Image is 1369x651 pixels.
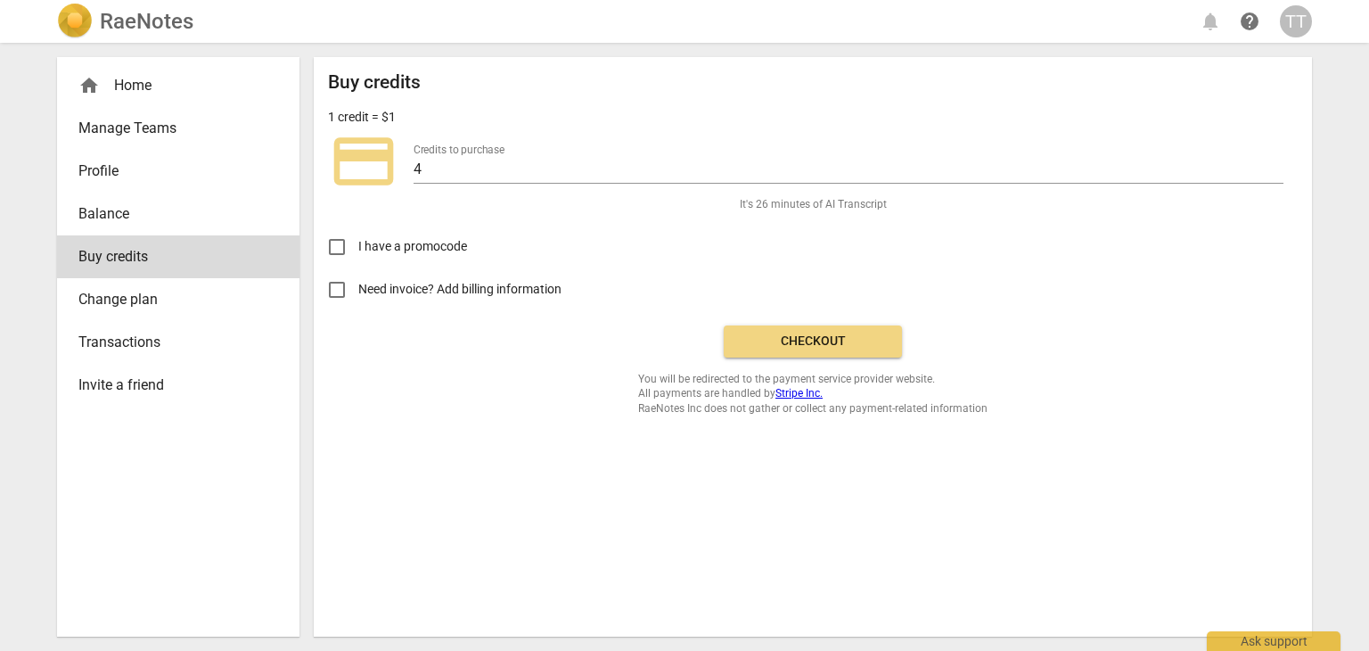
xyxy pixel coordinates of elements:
[57,364,299,407] a: Invite a friend
[358,280,564,299] span: Need invoice? Add billing information
[78,75,264,96] div: Home
[414,144,504,155] label: Credits to purchase
[57,321,299,364] a: Transactions
[78,289,264,310] span: Change plan
[358,237,467,256] span: I have a promocode
[638,372,988,416] span: You will be redirected to the payment service provider website. All payments are handled by RaeNo...
[57,4,93,39] img: Logo
[328,108,396,127] p: 1 credit = $1
[57,4,193,39] a: LogoRaeNotes
[78,161,264,182] span: Profile
[57,278,299,321] a: Change plan
[57,193,299,235] a: Balance
[57,64,299,107] div: Home
[57,150,299,193] a: Profile
[57,235,299,278] a: Buy credits
[78,75,100,96] span: home
[78,332,264,353] span: Transactions
[1280,5,1312,37] button: TT
[738,333,888,350] span: Checkout
[100,9,193,34] h2: RaeNotes
[78,118,264,139] span: Manage Teams
[78,203,264,225] span: Balance
[724,325,902,358] button: Checkout
[1207,631,1340,651] div: Ask support
[78,246,264,268] span: Buy credits
[328,126,399,197] span: credit_card
[57,107,299,150] a: Manage Teams
[328,71,421,94] h2: Buy credits
[1239,11,1260,32] span: help
[78,375,264,396] span: Invite a friend
[740,197,887,212] span: It's 26 minutes of AI Transcript
[775,387,823,400] a: Stripe Inc.
[1234,5,1266,37] a: Help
